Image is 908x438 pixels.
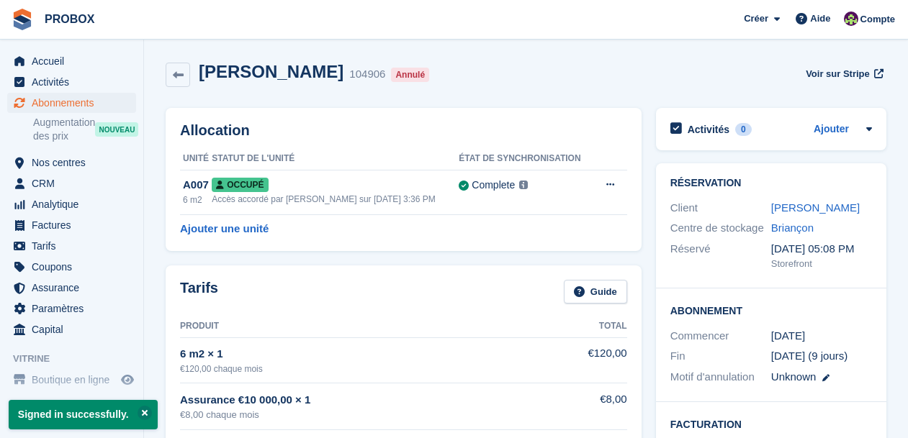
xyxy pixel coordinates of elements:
[670,416,872,431] h2: Facturation
[212,178,268,192] span: Occupé
[32,173,118,193] span: CRM
[7,152,136,173] a: menu
[32,298,118,319] span: Paramètres
[814,122,849,138] a: Ajouter
[7,173,136,193] a: menu
[32,257,118,277] span: Coupons
[32,72,118,92] span: Activités
[744,12,768,26] span: Créer
[7,236,136,256] a: menu
[32,278,118,298] span: Assurance
[771,241,872,257] div: [DATE] 05:08 PM
[180,408,524,422] div: €8,00 chaque mois
[7,298,136,319] a: menu
[670,348,771,365] div: Fin
[670,369,771,385] div: Motif d'annulation
[7,215,136,235] a: menu
[119,371,136,388] a: Boutique d'aperçu
[771,350,848,362] span: [DATE] (9 jours)
[32,319,118,339] span: Capital
[33,116,95,143] span: Augmentation des prix
[7,51,136,71] a: menu
[7,278,136,298] a: menu
[564,280,627,304] a: Guide
[524,315,627,338] th: Total
[32,236,118,256] span: Tarifs
[670,303,872,317] h2: Abonnement
[771,222,814,234] a: Briançon
[13,352,143,366] span: Vitrine
[771,257,872,271] div: Storefront
[670,241,771,271] div: Réservé
[844,12,858,26] img: Jackson Collins
[9,400,158,429] p: Signed in successfully.
[32,215,118,235] span: Factures
[459,147,593,170] th: État de synchronisation
[180,392,524,409] div: Assurance €10 000,00 × 1
[806,67,870,81] span: Voir sur Stripe
[32,370,118,390] span: Boutique en ligne
[199,62,343,81] h2: [PERSON_NAME]
[349,66,385,83] div: 104906
[860,12,895,27] span: Compte
[180,346,524,362] div: 6 m2 × 1
[33,115,136,144] a: Augmentation des prix NOUVEAU
[472,178,515,193] div: Complete
[12,9,33,30] img: stora-icon-8386f47178a22dfd0bd8f6a31ec36ba5ce8667c1dd55bd0f319d3a0aa187defe.svg
[183,193,212,206] div: 6 m2
[95,122,138,137] div: NOUVEAU
[524,383,627,430] td: €8,00
[670,220,771,237] div: Centre de stockage
[771,370,817,383] span: Unknown
[7,93,136,113] a: menu
[670,178,872,189] h2: Réservation
[7,370,136,390] a: menu
[7,72,136,92] a: menu
[688,123,729,136] h2: Activités
[810,12,830,26] span: Aide
[180,362,524,375] div: €120,00 chaque mois
[524,337,627,383] td: €120,00
[771,201,860,214] a: [PERSON_NAME]
[32,194,118,214] span: Analytique
[180,147,212,170] th: Unité
[735,123,752,136] div: 0
[180,122,627,139] h2: Allocation
[180,221,269,237] a: Ajouter une unité
[670,328,771,345] div: Commencer
[212,147,459,170] th: Statut de l'unité
[800,62,886,86] a: Voir sur Stripe
[39,7,100,31] a: PROBOX
[180,280,218,304] h2: Tarifs
[771,328,805,345] time: 2025-09-07 23:00:00 UTC
[7,194,136,214] a: menu
[7,257,136,277] a: menu
[32,93,118,113] span: Abonnements
[391,68,429,82] div: Annulé
[7,319,136,339] a: menu
[212,193,459,206] div: Accès accordé par [PERSON_NAME] sur [DATE] 3:36 PM
[180,315,524,338] th: Produit
[183,177,212,193] div: A007
[32,152,118,173] span: Nos centres
[670,200,771,216] div: Client
[519,181,528,189] img: icon-info-grey-7440780725fd019a000dd9b08b2336e03edf1995a4989e88bcd33f0948082b44.svg
[32,51,118,71] span: Accueil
